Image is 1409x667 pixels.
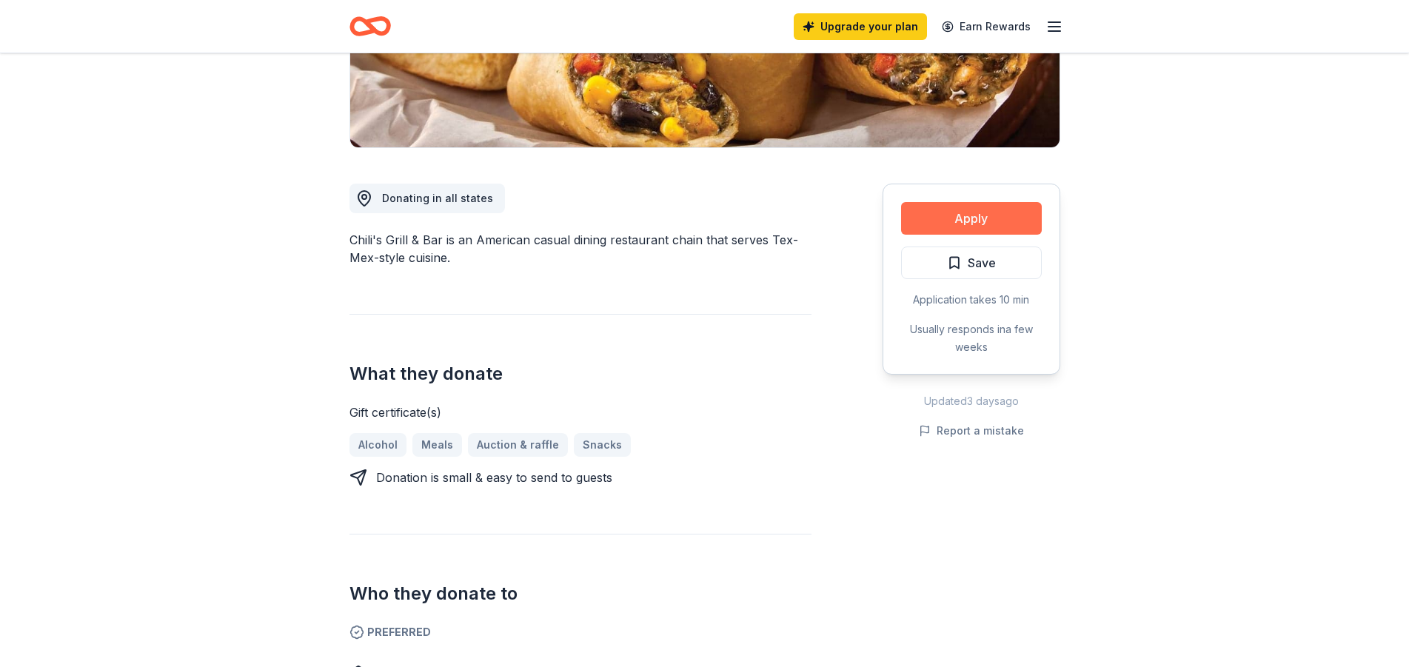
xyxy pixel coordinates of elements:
[919,422,1024,440] button: Report a mistake
[349,403,811,421] div: Gift certificate(s)
[376,469,612,486] div: Donation is small & easy to send to guests
[382,192,493,204] span: Donating in all states
[968,253,996,272] span: Save
[901,247,1042,279] button: Save
[349,362,811,386] h2: What they donate
[349,9,391,44] a: Home
[933,13,1040,40] a: Earn Rewards
[901,291,1042,309] div: Application takes 10 min
[349,582,811,606] h2: Who they donate to
[901,202,1042,235] button: Apply
[349,623,811,641] span: Preferred
[794,13,927,40] a: Upgrade your plan
[349,231,811,267] div: Chili's Grill & Bar is an American casual dining restaurant chain that serves Tex-Mex-style cuisine.
[883,392,1060,410] div: Updated 3 days ago
[901,321,1042,356] div: Usually responds in a few weeks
